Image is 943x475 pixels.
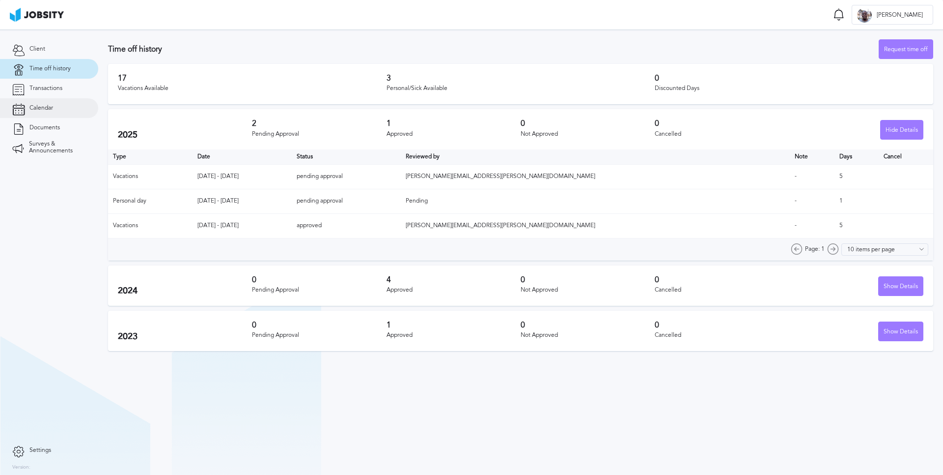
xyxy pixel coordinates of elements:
[521,287,655,294] div: Not Approved
[879,39,933,59] button: Request time off
[878,276,923,296] button: Show Details
[387,275,521,284] h3: 4
[387,321,521,329] h3: 1
[118,85,387,92] div: Vacations Available
[193,213,292,238] td: [DATE] - [DATE]
[655,321,789,329] h3: 0
[193,164,292,189] td: [DATE] - [DATE]
[118,286,252,296] h2: 2024
[521,131,655,138] div: Not Approved
[108,189,193,213] td: Personal day
[857,8,872,23] div: S
[108,45,879,54] h3: Time off history
[406,222,595,229] span: [PERSON_NAME][EMAIL_ADDRESS][PERSON_NAME][DOMAIN_NAME]
[387,119,521,128] h3: 1
[252,287,386,294] div: Pending Approval
[879,40,933,59] div: Request time off
[29,65,71,72] span: Time off history
[872,12,928,19] span: [PERSON_NAME]
[193,149,292,164] th: Toggle SortBy
[834,149,879,164] th: Days
[292,213,401,238] td: approved
[108,149,193,164] th: Type
[118,130,252,140] h2: 2025
[655,119,789,128] h3: 0
[29,124,60,131] span: Documents
[834,189,879,213] td: 1
[29,105,53,112] span: Calendar
[401,149,789,164] th: Toggle SortBy
[852,5,933,25] button: S[PERSON_NAME]
[406,197,428,204] span: Pending
[795,222,797,229] span: -
[387,332,521,339] div: Approved
[292,149,401,164] th: Toggle SortBy
[655,275,789,284] h3: 0
[252,321,386,329] h3: 0
[805,246,825,253] span: Page: 1
[108,213,193,238] td: Vacations
[29,141,86,154] span: Surveys & Announcements
[879,149,933,164] th: Cancel
[406,173,595,179] span: [PERSON_NAME][EMAIL_ADDRESS][PERSON_NAME][DOMAIN_NAME]
[879,322,923,342] div: Show Details
[387,85,655,92] div: Personal/Sick Available
[655,131,789,138] div: Cancelled
[521,119,655,128] h3: 0
[10,8,64,22] img: ab4bad089aa723f57921c736e9817d99.png
[795,197,797,204] span: -
[878,322,923,341] button: Show Details
[29,447,51,454] span: Settings
[12,465,30,471] label: Version:
[252,332,386,339] div: Pending Approval
[29,46,45,53] span: Client
[108,164,193,189] td: Vacations
[834,213,879,238] td: 5
[118,331,252,342] h2: 2023
[655,287,789,294] div: Cancelled
[292,189,401,213] td: pending approval
[521,321,655,329] h3: 0
[387,287,521,294] div: Approved
[879,277,923,297] div: Show Details
[881,120,923,140] div: Hide Details
[193,189,292,213] td: [DATE] - [DATE]
[29,85,62,92] span: Transactions
[252,131,386,138] div: Pending Approval
[790,149,835,164] th: Toggle SortBy
[252,275,386,284] h3: 0
[834,164,879,189] td: 5
[118,74,387,83] h3: 17
[655,74,923,83] h3: 0
[795,173,797,179] span: -
[387,74,655,83] h3: 3
[292,164,401,189] td: pending approval
[387,131,521,138] div: Approved
[880,120,923,140] button: Hide Details
[521,275,655,284] h3: 0
[521,332,655,339] div: Not Approved
[655,85,923,92] div: Discounted Days
[655,332,789,339] div: Cancelled
[252,119,386,128] h3: 2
